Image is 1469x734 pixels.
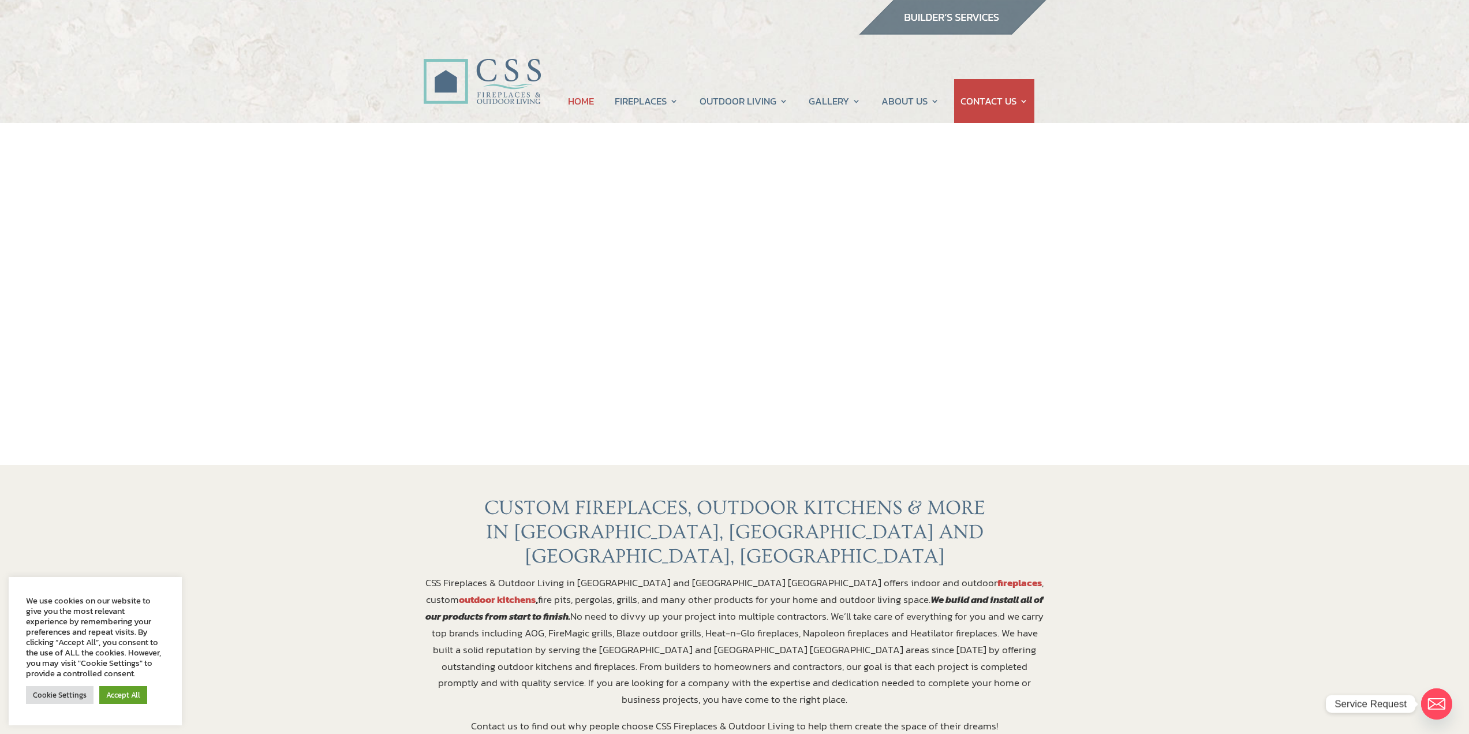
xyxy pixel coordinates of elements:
a: CONTACT US [960,79,1028,123]
strong: , [459,592,538,607]
a: HOME [568,79,594,123]
strong: We build and install all of our products from start to finish. [425,592,1044,624]
a: Email [1421,688,1452,720]
a: GALLERY [809,79,861,123]
img: CSS Fireplaces & Outdoor Living (Formerly Construction Solutions & Supply)- Jacksonville Ormond B... [423,27,541,110]
a: fireplaces [997,575,1042,590]
p: CSS Fireplaces & Outdoor Living in [GEOGRAPHIC_DATA] and [GEOGRAPHIC_DATA] [GEOGRAPHIC_DATA] offe... [423,575,1046,718]
a: Cookie Settings [26,686,94,704]
div: We use cookies on our website to give you the most relevant experience by remembering your prefer... [26,595,165,679]
a: OUTDOOR LIVING [700,79,788,123]
a: builder services construction supply [858,24,1046,39]
h1: CUSTOM FIREPLACES, OUTDOOR KITCHENS & MORE IN [GEOGRAPHIC_DATA], [GEOGRAPHIC_DATA] AND [GEOGRAPHI... [423,496,1046,575]
a: outdoor kitchens [459,592,536,607]
a: ABOUT US [881,79,939,123]
a: FIREPLACES [615,79,678,123]
a: Accept All [99,686,147,704]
